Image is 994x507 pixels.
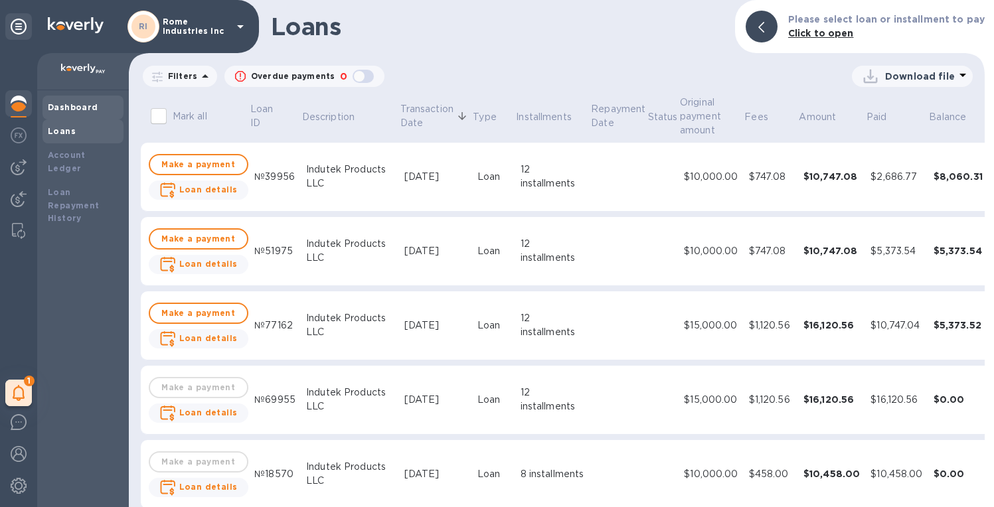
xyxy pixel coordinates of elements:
[803,170,861,183] div: $10,747.08
[521,386,585,413] div: 12 installments
[404,244,467,258] div: [DATE]
[477,393,510,407] div: Loan
[149,403,248,423] button: Loan details
[179,259,238,269] b: Loan details
[799,110,836,124] p: Amount
[870,393,922,407] div: $16,120.56
[934,170,983,183] div: $8,060.31
[749,244,793,258] div: $747.08
[254,244,295,258] div: №51975
[163,70,197,82] p: Filters
[163,17,229,36] p: Rome Industries Inc
[934,393,983,406] div: $0.00
[179,407,238,417] b: Loan details
[306,460,394,488] div: Indutek Products LLC
[680,96,725,137] p: Original payment amount
[404,467,467,481] div: [DATE]
[684,170,738,184] div: $10,000.00
[684,393,738,407] div: $15,000.00
[149,478,248,497] button: Loan details
[929,110,983,124] span: Balance
[48,102,98,112] b: Dashboard
[591,102,645,130] p: Repayment Date
[161,231,236,247] span: Make a payment
[867,110,887,124] p: Paid
[251,70,335,82] p: Overdue payments
[149,255,248,274] button: Loan details
[648,110,678,124] p: Status
[340,70,347,84] p: 0
[749,393,793,407] div: $1,120.56
[749,467,793,481] div: $458.00
[788,28,854,38] b: Click to open
[684,467,738,481] div: $10,000.00
[302,110,372,124] span: Description
[404,319,467,332] div: [DATE]
[400,102,471,130] span: Transaction Date
[803,467,861,480] div: $10,458.00
[139,21,148,31] b: RI
[521,311,585,339] div: 12 installments
[788,14,985,25] b: Please select loan or installment to pay
[929,110,966,124] p: Balance
[477,244,510,258] div: Loan
[684,244,738,258] div: $10,000.00
[749,319,793,332] div: $1,120.56
[254,393,295,407] div: №69955
[521,237,585,265] div: 12 installments
[250,102,282,130] p: Loan ID
[149,303,248,324] button: Make a payment
[885,70,955,83] p: Download file
[149,154,248,175] button: Make a payment
[5,13,32,40] div: Unpin categories
[179,184,238,194] b: Loan details
[870,244,922,258] div: $5,373.54
[48,126,76,136] b: Loans
[48,17,104,33] img: Logo
[934,244,983,257] div: $5,373.54
[870,170,922,184] div: $2,686.77
[404,170,467,184] div: [DATE]
[48,150,86,173] b: Account Ledger
[521,467,585,481] div: 8 installments
[306,237,394,265] div: Indutek Products LLC
[404,393,467,407] div: [DATE]
[48,187,100,224] b: Loan Repayment History
[224,66,384,87] button: Overdue payments0
[11,127,27,143] img: Foreign exchange
[271,13,724,40] h1: Loans
[161,157,236,173] span: Make a payment
[306,386,394,413] div: Indutek Products LLC
[302,110,355,124] p: Description
[684,319,738,332] div: $15,000.00
[803,244,861,257] div: $10,747.08
[149,181,248,200] button: Loan details
[400,102,454,130] p: Transaction Date
[867,110,904,124] span: Paid
[149,329,248,348] button: Loan details
[24,376,35,386] span: 1
[473,110,497,124] p: Type
[254,170,295,184] div: №39956
[254,319,295,332] div: №77162
[306,311,394,339] div: Indutek Products LLC
[179,482,238,492] b: Loan details
[803,393,861,406] div: $16,120.56
[477,170,510,184] div: Loan
[516,110,572,124] p: Installments
[870,467,922,481] div: $10,458.00
[934,467,983,480] div: $0.00
[516,110,589,124] span: Installments
[173,109,207,123] p: Mark all
[870,319,922,332] div: $10,747.04
[521,163,585,190] div: 12 installments
[803,319,861,332] div: $16,120.56
[799,110,853,124] span: Amount
[473,110,514,124] span: Type
[179,333,238,343] b: Loan details
[161,305,236,321] span: Make a payment
[934,319,983,332] div: $5,373.52
[749,170,793,184] div: $747.08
